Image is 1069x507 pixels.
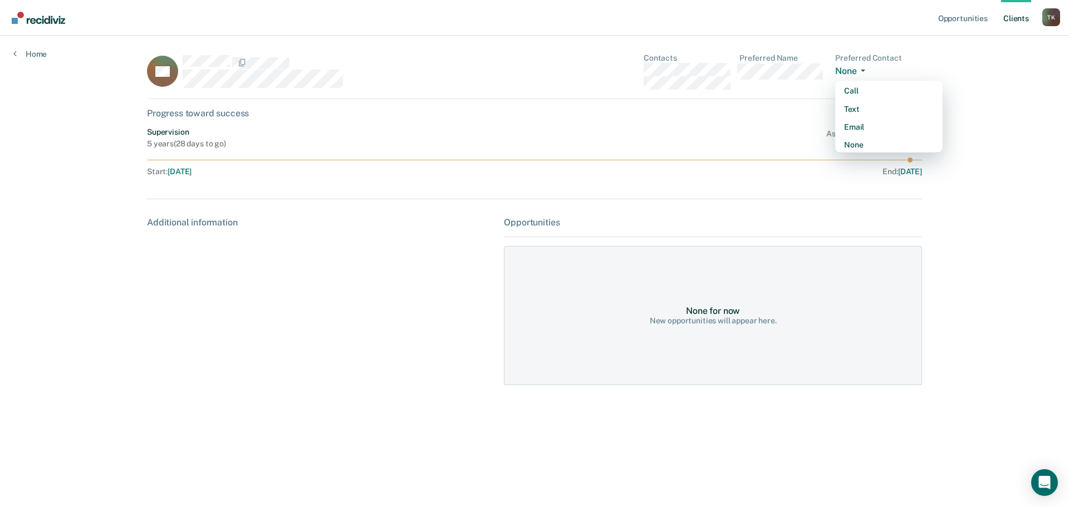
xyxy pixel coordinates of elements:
div: None [844,140,934,150]
div: Additional information [147,217,495,228]
div: Text [844,105,934,114]
div: New opportunities will appear here. [650,316,777,326]
div: Start : [147,167,535,176]
button: None [835,66,870,78]
div: Supervision [147,127,226,137]
div: Email [844,122,934,132]
dt: Contacts [644,53,730,63]
div: Opportunities [504,217,922,228]
span: [DATE] [168,167,192,176]
div: End : [540,167,922,176]
div: Open Intercom Messenger [1031,469,1058,496]
a: Home [13,49,47,59]
div: Progress toward success [147,108,922,119]
span: [DATE] [898,167,922,176]
button: Profile dropdown button [1042,8,1060,26]
img: Recidiviz [12,12,65,24]
dt: Preferred Name [739,53,826,63]
div: Call [844,86,934,96]
div: Assigned to [826,127,922,149]
dt: Preferred Contact [835,53,922,63]
div: T K [1042,8,1060,26]
div: None for now [686,306,740,316]
div: 5 years ( 28 days to go ) [147,139,226,149]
